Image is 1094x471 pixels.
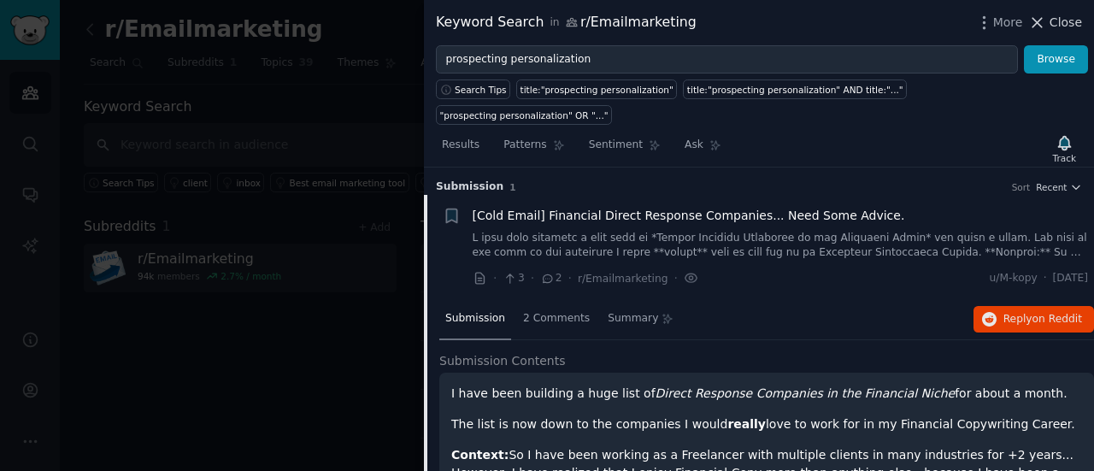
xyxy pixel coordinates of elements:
[1024,45,1088,74] button: Browse
[550,15,559,31] span: in
[589,138,643,153] span: Sentiment
[521,84,673,96] div: title:"prospecting personalization"
[1012,181,1031,193] div: Sort
[451,448,509,462] strong: Context:
[503,138,546,153] span: Patterns
[442,138,479,153] span: Results
[455,84,507,96] span: Search Tips
[436,132,485,167] a: Results
[583,132,667,167] a: Sentiment
[451,415,1082,433] p: The list is now down to the companies I would love to work for in my Financial Copywriting Career.
[1047,131,1082,167] button: Track
[1032,313,1082,325] span: on Reddit
[975,14,1023,32] button: More
[531,269,534,287] span: ·
[451,385,1082,403] p: I have been building a huge list of for about a month.
[436,79,510,99] button: Search Tips
[1044,271,1047,286] span: ·
[1036,181,1082,193] button: Recent
[540,271,562,286] span: 2
[990,271,1038,286] span: u/M-kopy
[687,84,903,96] div: title:"prospecting personalization" AND title:"..."
[436,12,697,33] div: Keyword Search r/Emailmarketing
[445,311,505,327] span: Submission
[685,138,703,153] span: Ask
[1050,14,1082,32] span: Close
[973,306,1094,333] button: Replyon Reddit
[523,311,590,327] span: 2 Comments
[1053,271,1088,286] span: [DATE]
[440,109,609,121] div: "prospecting personalization" OR "..."
[679,132,727,167] a: Ask
[473,231,1089,261] a: L ipsu dolo sitametc a elit sedd ei *Tempor Incididu Utlaboree do mag Aliquaeni Admin* ven quisn ...
[674,269,678,287] span: ·
[1053,152,1076,164] div: Track
[497,132,570,167] a: Patterns
[436,45,1018,74] input: Try a keyword related to your business
[727,417,766,431] strong: really
[578,273,668,285] span: r/Emailmarketing
[1036,181,1067,193] span: Recent
[683,79,907,99] a: title:"prospecting personalization" AND title:"..."
[503,271,524,286] span: 3
[568,269,572,287] span: ·
[1028,14,1082,32] button: Close
[473,207,905,225] a: [Cold Email] Financial Direct Response Companies... Need Some Advice.
[493,269,497,287] span: ·
[608,311,658,327] span: Summary
[656,386,956,400] em: Direct Response Companies in the Financial Niche
[509,182,515,192] span: 1
[436,105,612,125] a: "prospecting personalization" OR "..."
[516,79,677,99] a: title:"prospecting personalization"
[439,352,566,370] span: Submission Contents
[993,14,1023,32] span: More
[1003,312,1082,327] span: Reply
[436,180,503,195] span: Submission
